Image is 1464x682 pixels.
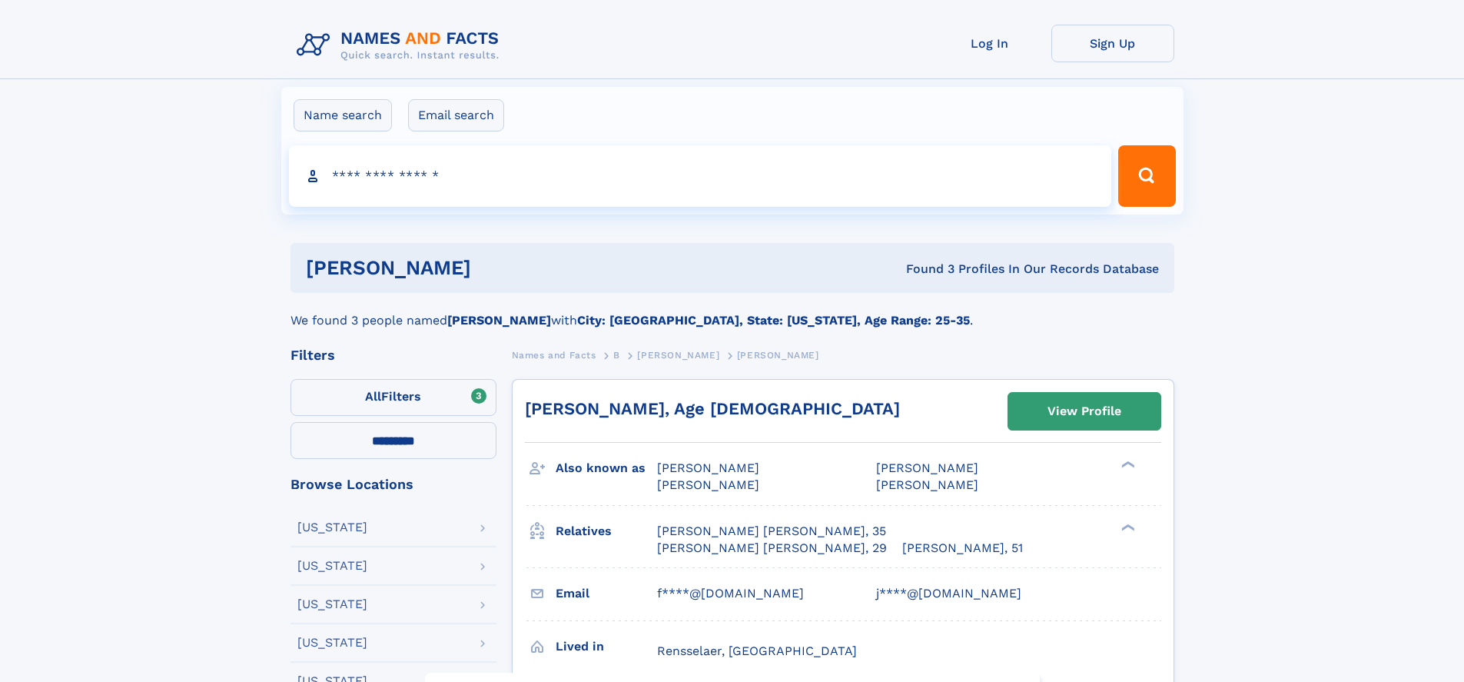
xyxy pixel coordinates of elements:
[637,345,719,364] a: [PERSON_NAME]
[637,350,719,361] span: [PERSON_NAME]
[365,389,381,404] span: All
[657,644,857,658] span: Rensselaer, [GEOGRAPHIC_DATA]
[657,523,886,540] a: [PERSON_NAME] [PERSON_NAME], 35
[294,99,392,131] label: Name search
[556,455,657,481] h3: Also known as
[876,461,978,475] span: [PERSON_NAME]
[1008,393,1160,430] a: View Profile
[290,25,512,66] img: Logo Names and Facts
[297,598,367,610] div: [US_STATE]
[876,477,978,492] span: [PERSON_NAME]
[408,99,504,131] label: Email search
[297,521,367,534] div: [US_STATE]
[525,399,900,418] a: [PERSON_NAME], Age [DEMOGRAPHIC_DATA]
[737,350,819,361] span: [PERSON_NAME]
[290,477,496,491] div: Browse Locations
[297,637,367,649] div: [US_STATE]
[289,145,1112,207] input: search input
[657,540,887,557] a: [PERSON_NAME] [PERSON_NAME], 29
[290,348,496,362] div: Filters
[1051,25,1174,62] a: Sign Up
[290,379,496,416] label: Filters
[556,518,657,544] h3: Relatives
[657,477,759,492] span: [PERSON_NAME]
[577,313,970,328] b: City: [GEOGRAPHIC_DATA], State: [US_STATE], Age Range: 25-35
[1117,460,1136,470] div: ❯
[1118,145,1175,207] button: Search Button
[613,345,620,364] a: B
[902,540,1023,557] a: [PERSON_NAME], 51
[689,261,1159,278] div: Found 3 Profiles In Our Records Database
[1047,394,1121,429] div: View Profile
[657,461,759,475] span: [PERSON_NAME]
[556,634,657,660] h3: Lived in
[512,345,596,364] a: Names and Facts
[613,350,620,361] span: B
[297,560,367,572] div: [US_STATE]
[447,313,551,328] b: [PERSON_NAME]
[306,258,689,278] h1: [PERSON_NAME]
[556,581,657,607] h3: Email
[1117,522,1136,532] div: ❯
[928,25,1051,62] a: Log In
[290,293,1174,330] div: We found 3 people named with .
